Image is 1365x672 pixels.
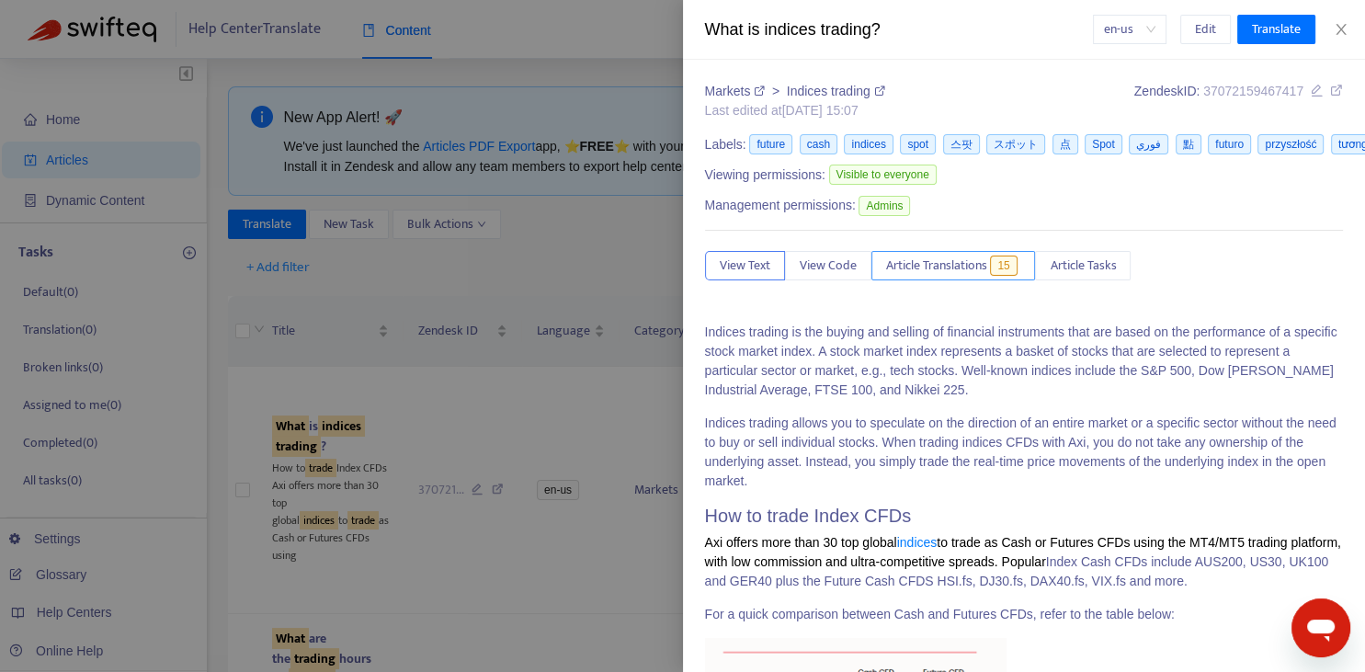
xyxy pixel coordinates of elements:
[1134,82,1343,120] div: Zendesk ID:
[886,256,987,276] span: Article Translations
[705,196,856,215] span: Management permissions:
[1050,256,1116,276] span: Article Tasks
[800,134,837,154] span: cash
[1085,134,1122,154] span: Spot
[705,82,885,101] div: >
[705,416,1337,488] span: Indices trading allows you to speculate on the direction of an entire market or a specific sector...
[1035,251,1131,280] button: Article Tasks
[1291,598,1350,657] iframe: Button to launch messaging window
[1195,19,1216,40] span: Edit
[1104,16,1155,43] span: en-us
[720,256,770,276] span: View Text
[705,165,825,185] span: Viewing permissions:
[1052,134,1078,154] span: 点
[705,17,1093,42] div: What is indices trading?
[705,325,1337,397] span: Indices trading is the buying and selling of financial instruments that are based on the performa...
[705,251,785,280] button: View Text
[705,535,1341,569] span: to trade as Cash or Futures CFDs using the MT4/MT5 trading platform, with low commission and ultr...
[859,196,910,216] span: Admins
[829,165,937,185] span: Visible to everyone
[705,607,1175,621] span: For a quick comparison between Cash and Futures CFDs, refer to the table below:
[900,134,936,154] span: spot
[986,134,1045,154] span: スポット
[1180,15,1231,44] button: Edit
[705,101,885,120] div: Last edited at [DATE] 15:07
[705,535,897,550] span: Axi offers more than 30 top global
[800,256,857,276] span: View Code
[1203,84,1303,98] span: 37072159467417
[1328,21,1354,39] button: Close
[749,134,792,154] span: future
[1252,19,1301,40] span: Translate
[897,535,938,550] a: indices
[705,135,746,154] span: Labels:
[1129,134,1168,154] span: فوري
[787,84,885,98] a: Indices trading
[705,84,768,98] a: Markets
[1237,15,1315,44] button: Translate
[785,251,871,280] button: View Code
[1334,22,1348,37] span: close
[943,134,980,154] span: 스팟
[1257,134,1324,154] span: przyszłość
[844,134,893,154] span: indices
[990,256,1017,276] span: 15
[871,251,1036,280] button: Article Translations15
[1176,134,1201,154] span: 點
[1208,134,1251,154] span: futuro
[705,535,1341,588] span: Index Cash CFDs include AUS200, US30, UK100 and GER40 plus the Future Cash CFDS HSI.fs, DJ30.fs, ...
[705,506,912,526] span: How to trade Index CFDs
